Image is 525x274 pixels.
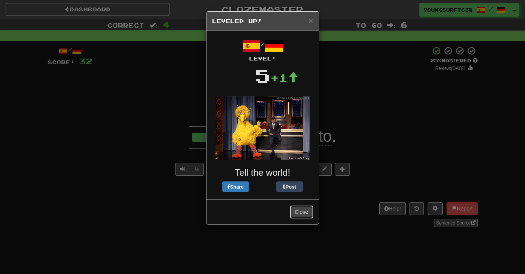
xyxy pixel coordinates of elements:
iframe: X Post Button [249,181,276,192]
button: Share [222,181,249,192]
div: +1 [270,70,298,85]
div: / [212,37,313,62]
button: Close [308,17,313,25]
div: Level: [212,55,313,62]
button: Close [290,206,313,218]
h5: Leveled Up! [212,17,313,25]
span: × [308,16,313,25]
img: big-bird-dfe9672fae860091fcf6a06443af7cad9ede96569e196c6f5e6e39cc9ba8cdde.gif [216,96,310,160]
h3: Tell the world! [212,168,313,178]
div: 5 [255,62,270,89]
button: Post [276,181,303,192]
